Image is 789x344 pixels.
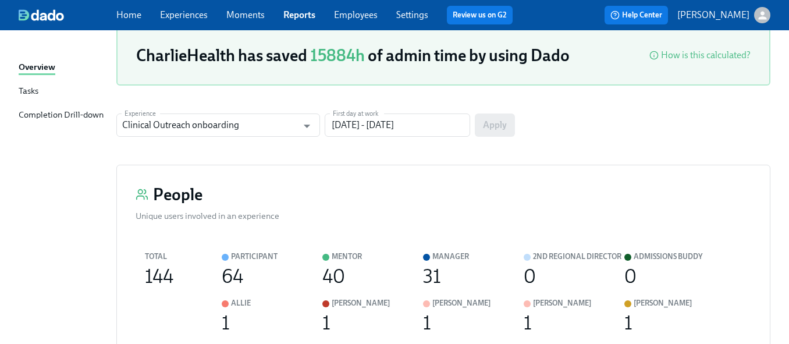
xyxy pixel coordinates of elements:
div: Mentor [332,250,362,263]
div: 1 [322,317,330,329]
div: 1 [624,317,632,329]
div: 1 [222,317,230,329]
a: Experiences [160,9,208,20]
div: 64 [222,270,243,283]
button: Review us on G2 [447,6,513,24]
div: Unique users involved in an experience [136,210,279,222]
div: [PERSON_NAME] [533,297,591,310]
div: Overview [19,61,55,75]
div: Manager [432,250,469,263]
div: 1 [423,317,431,329]
h3: CharlieHealth has saved of admin time by using Dado [136,45,570,66]
a: Overview [19,61,107,75]
div: 31 [423,270,441,283]
div: [PERSON_NAME] [432,297,491,310]
div: 1 [524,317,532,329]
h3: People [153,184,202,205]
div: Total [145,250,167,263]
a: Settings [396,9,428,20]
div: Completion Drill-down [19,108,104,123]
div: Allie [231,297,251,310]
div: 0 [624,270,637,283]
button: Help Center [605,6,668,24]
button: [PERSON_NAME] [677,7,770,23]
a: Reports [283,9,315,20]
span: Help Center [610,9,662,21]
div: 0 [524,270,536,283]
div: 2nd Regional Director [533,250,621,263]
div: How is this calculated? [661,49,751,62]
p: [PERSON_NAME] [677,9,749,22]
a: Home [116,9,141,20]
div: Admissions buddy [634,250,703,263]
div: Participant [231,250,278,263]
a: Review us on G2 [453,9,507,21]
a: Tasks [19,84,107,99]
span: 15884h [310,45,365,65]
a: Employees [334,9,378,20]
img: dado [19,9,64,21]
button: Open [298,117,316,135]
div: [PERSON_NAME] [634,297,692,310]
div: Tasks [19,84,38,99]
div: 144 [145,270,173,283]
a: Completion Drill-down [19,108,107,123]
a: Moments [226,9,265,20]
div: [PERSON_NAME] [332,297,390,310]
a: dado [19,9,116,21]
div: 40 [322,270,345,283]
